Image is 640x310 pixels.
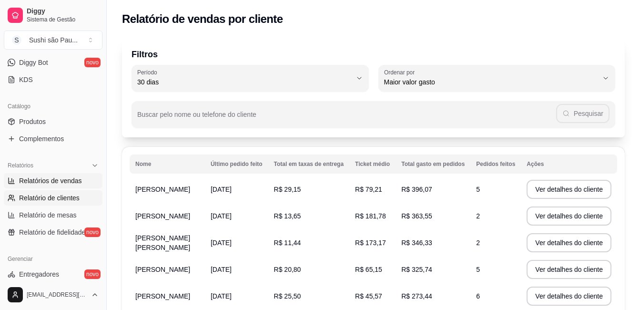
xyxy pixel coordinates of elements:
span: 5 [476,266,480,273]
th: Último pedido feito [205,155,268,174]
a: Relatório de mesas [4,207,102,223]
span: S [12,35,21,45]
th: Ações [521,155,617,174]
span: [PERSON_NAME] [135,266,190,273]
button: Ver detalhes do cliente [527,233,611,252]
a: Diggy Botnovo [4,55,102,70]
span: 6 [476,292,480,300]
a: Entregadoresnovo [4,267,102,282]
span: R$ 273,44 [401,292,432,300]
div: Catálogo [4,99,102,114]
button: Ver detalhes do cliente [527,180,611,199]
label: Ordenar por [384,68,418,76]
span: R$ 20,80 [274,266,301,273]
span: R$ 29,15 [274,186,301,193]
span: Relatório de clientes [19,193,80,203]
th: Nome [130,155,205,174]
a: Relatórios de vendas [4,173,102,188]
span: Relatórios [8,162,33,169]
button: Ordenar porMaior valor gasto [378,65,616,92]
span: R$ 173,17 [355,239,386,247]
th: Total em taxas de entrega [268,155,350,174]
span: R$ 65,15 [355,266,382,273]
a: Relatório de clientes [4,190,102,206]
span: [PERSON_NAME] [135,186,190,193]
span: R$ 45,57 [355,292,382,300]
button: Ver detalhes do cliente [527,260,611,279]
a: KDS [4,72,102,87]
button: Select a team [4,31,102,50]
span: [DATE] [211,292,232,300]
span: Relatório de mesas [19,210,77,220]
span: R$ 181,78 [355,212,386,220]
div: Sushi são Pau ... [29,35,78,45]
span: 5 [476,186,480,193]
span: 30 dias [137,77,352,87]
span: R$ 363,55 [401,212,432,220]
span: [PERSON_NAME] [PERSON_NAME] [135,234,190,251]
span: R$ 25,50 [274,292,301,300]
span: [PERSON_NAME] [135,212,190,220]
a: DiggySistema de Gestão [4,4,102,27]
span: 2 [476,239,480,247]
span: Diggy [27,7,99,16]
label: Período [137,68,160,76]
span: KDS [19,75,33,84]
a: Relatório de fidelidadenovo [4,225,102,240]
span: [EMAIL_ADDRESS][DOMAIN_NAME] [27,291,87,299]
span: [DATE] [211,186,232,193]
span: 2 [476,212,480,220]
span: R$ 13,65 [274,212,301,220]
button: [EMAIL_ADDRESS][DOMAIN_NAME] [4,283,102,306]
button: Ver detalhes do cliente [527,287,611,306]
span: Relatório de fidelidade [19,227,85,237]
h2: Relatório de vendas por cliente [122,11,283,27]
span: [DATE] [211,212,232,220]
span: R$ 396,07 [401,186,432,193]
p: Filtros [132,48,615,61]
th: Total gasto em pedidos [396,155,470,174]
th: Pedidos feitos [470,155,521,174]
span: Complementos [19,134,64,144]
span: R$ 346,33 [401,239,432,247]
span: Entregadores [19,269,59,279]
span: Relatórios de vendas [19,176,82,186]
th: Ticket médio [349,155,396,174]
span: Sistema de Gestão [27,16,99,23]
span: R$ 11,44 [274,239,301,247]
button: Ver detalhes do cliente [527,207,611,226]
span: [DATE] [211,266,232,273]
span: Diggy Bot [19,58,48,67]
div: Gerenciar [4,251,102,267]
span: R$ 79,21 [355,186,382,193]
input: Buscar pelo nome ou telefone do cliente [137,114,556,123]
a: Complementos [4,131,102,146]
a: Produtos [4,114,102,129]
button: Período30 dias [132,65,369,92]
span: R$ 325,74 [401,266,432,273]
span: Produtos [19,117,46,126]
span: [PERSON_NAME] [135,292,190,300]
span: [DATE] [211,239,232,247]
span: Maior valor gasto [384,77,599,87]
